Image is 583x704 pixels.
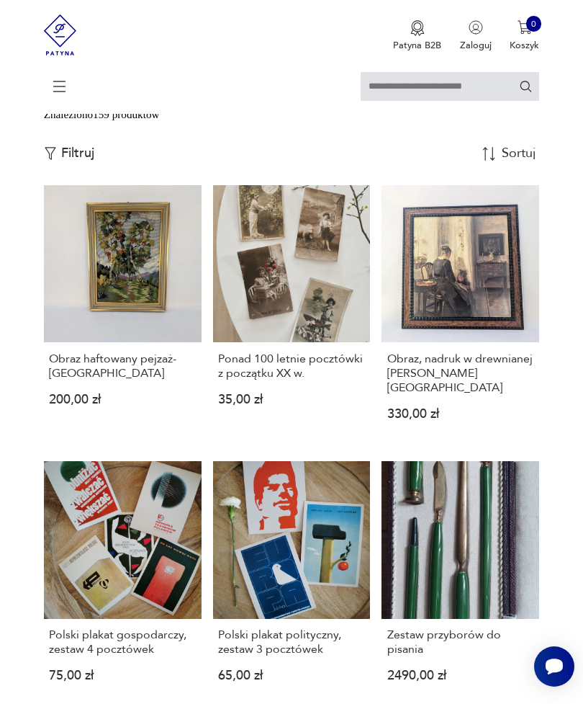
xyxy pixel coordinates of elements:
p: 2490,00 zł [387,671,534,682]
a: Ponad 100 letnie pocztówki z początku XX w.Ponad 100 letnie pocztówki z początku XX w.35,00 zł [213,185,371,443]
p: 75,00 zł [49,671,196,682]
a: Obraz haftowany pejzaż- KanwaObraz haftowany pejzaż- [GEOGRAPHIC_DATA]200,00 zł [44,185,202,443]
button: 0Koszyk [510,20,539,52]
p: 35,00 zł [218,395,365,406]
p: 65,00 zł [218,671,365,682]
h3: Zestaw przyborów do pisania [387,628,534,656]
img: Ikona koszyka [518,20,532,35]
h3: Polski plakat gospodarczy, zestaw 4 pocztówek [49,628,196,656]
h3: Obraz, nadruk w drewnianej [PERSON_NAME] [GEOGRAPHIC_DATA] [387,352,534,395]
button: Filtruj [44,146,94,161]
button: Szukaj [519,79,533,93]
h3: Obraz haftowany pejzaż- [GEOGRAPHIC_DATA] [49,352,196,380]
p: Zaloguj [460,39,492,52]
div: 0 [526,16,542,32]
button: Patyna B2B [393,20,441,52]
div: Znaleziono 159 produktów [44,107,160,122]
p: Koszyk [510,39,539,52]
p: Filtruj [61,146,94,161]
img: Ikonka użytkownika [469,20,483,35]
img: Sort Icon [482,147,496,161]
img: Ikonka filtrowania [44,147,57,160]
h3: Polski plakat polityczny, zestaw 3 pocztówek [218,628,365,656]
img: Ikona medalu [410,20,425,36]
p: 330,00 zł [387,409,534,420]
iframe: Smartsupp widget button [534,646,574,687]
p: Patyna B2B [393,39,441,52]
button: Zaloguj [460,20,492,52]
h3: Ponad 100 letnie pocztówki z początku XX w. [218,352,365,380]
a: Ikona medaluPatyna B2B [393,20,441,52]
a: Obraz, nadruk w drewnianej ramie C. HalsdeObraz, nadruk w drewnianej [PERSON_NAME] [GEOGRAPHIC_DA... [381,185,539,443]
div: Sortuj według ceny (od najmniejszej) [502,147,538,160]
p: 200,00 zł [49,395,196,406]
